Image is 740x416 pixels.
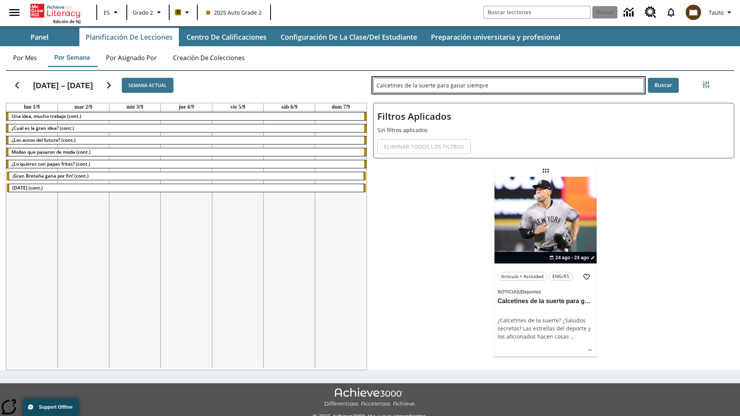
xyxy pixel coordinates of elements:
[494,177,597,357] div: lesson details
[584,344,596,356] button: Ver más
[548,254,597,261] button: 24 ago - 24 ago Elegir fechas
[73,103,94,111] a: 2 de septiembre de 2025
[425,28,567,46] button: Preparación universitaria y profesional
[7,75,27,95] button: Regresar
[104,8,110,17] span: ES
[167,49,251,67] button: Creación de colecciones
[12,149,91,155] span: Modas que pasaron de moda (cont.)
[6,124,367,132] div: ¿Cuál es la gran idea? (cont.)
[133,8,153,17] span: Grado 2
[498,316,594,341] div: ¿Calcetines de la suerte? ¿Saludos secretos? Las estrellas del deporte y los aficionados hacen cosas
[706,5,737,19] button: Perfil/Configuración
[324,388,416,408] img: Achieve3000 Differentiate Accelerate Achieve
[6,112,367,120] div: Una idea, mucho trabajo (cont.)
[498,272,547,281] button: Artículo + Actividad
[79,28,179,46] button: Planificación de lecciones
[521,289,541,295] span: Deportes
[484,6,590,18] input: Buscar campo
[172,5,195,19] button: Boost El color de la clase es anaranjado claro. Cambiar el color de la clase.
[12,173,89,179] span: ¡Gran Bretaña gana por fin! (cont.)
[177,103,195,111] a: 4 de septiembre de 2025
[22,103,41,111] a: 1 de septiembre de 2025
[12,137,76,143] span: ¿Los autos del futuro? (cont.)
[619,2,640,23] a: Centro de información
[377,107,730,126] h2: Filtros Aplicados
[180,28,273,46] button: Centro de calificaciones
[330,103,352,111] a: 7 de septiembre de 2025
[570,333,575,340] span: …
[30,2,81,24] div: Portada
[640,2,661,23] a: Centro de recursos, Se abrirá en una pestaña nueva.
[229,103,247,111] a: 5 de septiembre de 2025
[377,126,730,134] p: Sin filtros aplicados
[53,18,81,24] span: Edición de NJ
[48,49,96,67] button: Por semana
[99,5,124,19] button: Lenguaje: ES, Selecciona un idioma
[373,78,644,92] input: Buscar lecciones
[552,272,569,280] span: ENG/ES
[501,272,543,280] span: Artículo + Actividad
[661,2,681,22] a: Notificaciones
[520,289,521,295] span: /
[498,289,520,295] span: Noticias
[122,78,173,93] button: Semana actual
[6,49,44,67] button: Por mes
[100,49,163,67] button: Por asignado por
[206,8,262,17] span: 2025 Auto Grade 2
[498,287,594,296] span: Tema: Noticias/Deportes
[555,254,589,261] span: 24 ago - 24 ago
[686,5,701,20] img: avatar image
[698,77,714,92] button: Menú lateral de filtros
[177,7,180,17] span: B
[7,184,366,192] div: Día del Trabajo (cont.)
[3,1,26,24] button: Abrir el menú lateral
[681,2,706,22] button: Escoja un nuevo avatar
[548,272,573,281] button: ENG/ES
[7,172,366,180] div: ¡Gran Bretaña gana por fin! (cont.)
[12,161,90,167] span: ¿Lo quieres con papas fritas? (cont.)
[6,148,367,156] div: Modas que pasaron de moda (cont.)
[12,185,43,191] span: Día del Trabajo (cont.)
[280,103,299,111] a: 6 de septiembre de 2025
[373,103,734,158] div: Filtros Aplicados
[99,75,119,95] button: Seguir
[540,164,552,177] div: Lección arrastrable: Calcetines de la suerte para ganar siempre
[125,103,145,111] a: 3 de septiembre de 2025
[39,404,72,410] span: Support Offline
[129,5,166,19] button: Grado: Grado 2, Elige un grado
[367,68,734,370] div: Buscar
[1,28,78,46] button: Panel
[274,28,423,46] button: Configuración de la clase/del estudiante
[6,136,367,144] div: ¿Los autos del futuro? (cont.)
[580,270,594,284] button: Añadir a mis Favoritas
[498,297,594,305] h3: Calcetines de la suerte para ganar siempre
[709,8,723,17] span: Tauto
[23,398,79,416] button: Support Offline
[12,125,74,131] span: ¿Cuál es la gran idea? (cont.)
[648,78,679,93] button: Buscar
[6,160,367,168] div: ¿Lo quieres con papas fritas? (cont.)
[33,81,93,90] h2: [DATE] – [DATE]
[30,3,81,18] a: Portada
[12,113,81,119] span: Una idea, mucho trabajo (cont.)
